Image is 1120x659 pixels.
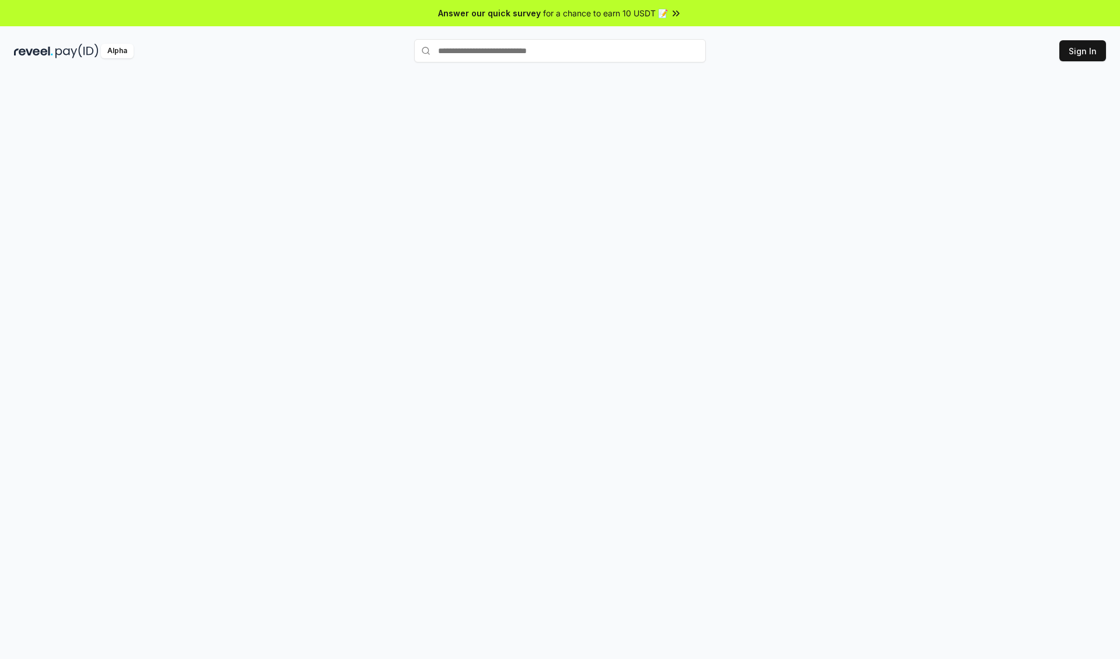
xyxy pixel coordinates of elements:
span: Answer our quick survey [438,7,541,19]
button: Sign In [1059,40,1106,61]
img: pay_id [55,44,99,58]
div: Alpha [101,44,134,58]
span: for a chance to earn 10 USDT 📝 [543,7,668,19]
img: reveel_dark [14,44,53,58]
